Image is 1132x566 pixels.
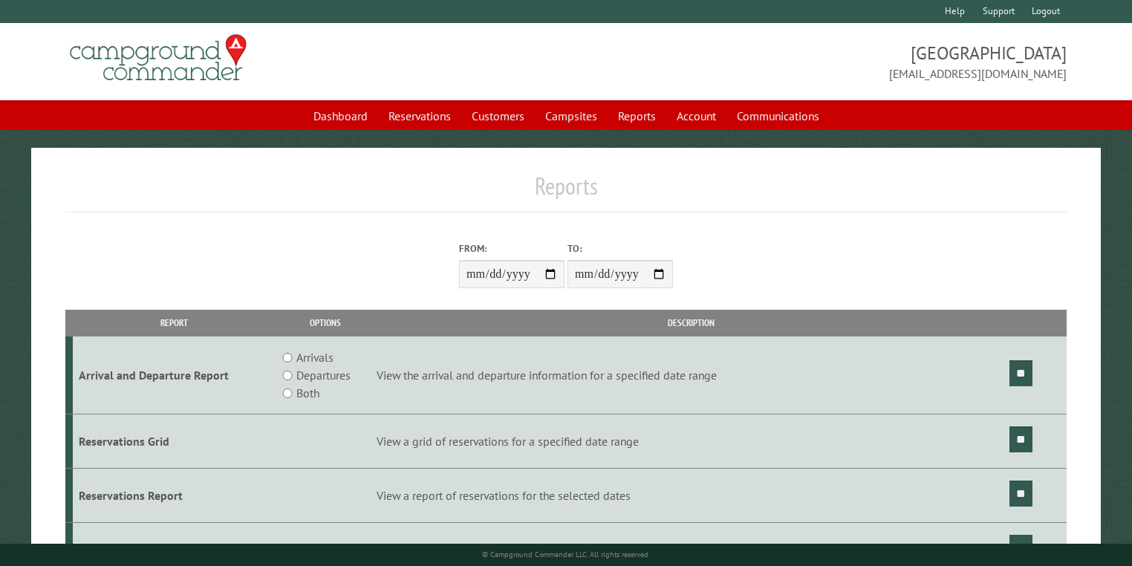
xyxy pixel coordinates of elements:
td: Reservations Report [73,468,276,522]
label: Both [296,384,319,402]
a: Communications [728,102,828,130]
span: [GEOGRAPHIC_DATA] [EMAIL_ADDRESS][DOMAIN_NAME] [566,41,1067,82]
a: Campsites [536,102,606,130]
a: Dashboard [305,102,377,130]
h1: Reports [65,172,1067,212]
td: Arrival and Departure Report [73,336,276,414]
label: Arrivals [296,348,334,366]
td: View the arrival and departure information for a specified date range [374,336,1007,414]
img: Campground Commander [65,29,251,87]
small: © Campground Commander LLC. All rights reserved. [482,550,650,559]
a: Reports [609,102,665,130]
label: From: [459,241,565,256]
th: Report [73,310,276,336]
label: Departures [296,366,351,384]
th: Options [276,310,375,336]
td: View a grid of reservations for a specified date range [374,414,1007,469]
a: Account [668,102,725,130]
td: View a report of reservations for the selected dates [374,468,1007,522]
a: Reservations [380,102,460,130]
label: To: [567,241,673,256]
td: Reservations Grid [73,414,276,469]
a: Customers [463,102,533,130]
th: Description [374,310,1007,336]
